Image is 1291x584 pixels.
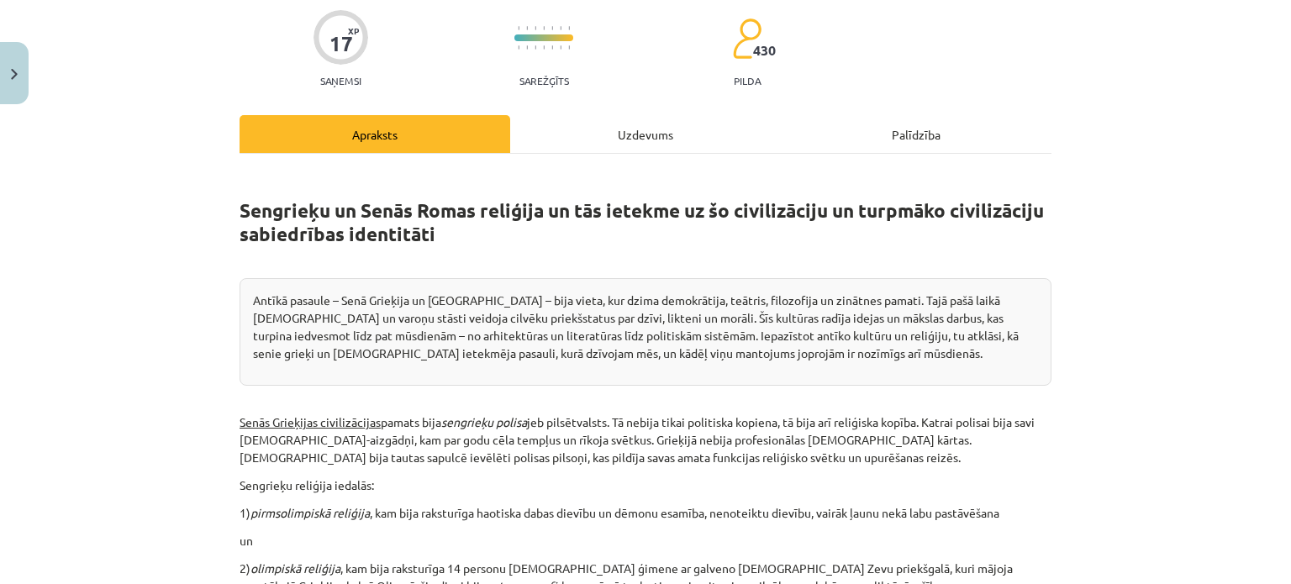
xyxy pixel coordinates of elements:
[240,198,1044,246] b: Sengrieķu un Senās Romas reliģija un tās ietekme uz šo civilizāciju un turpmāko civilizāciju sabi...
[518,45,519,50] img: icon-short-line-57e1e144782c952c97e751825c79c345078a6d821885a25fce030b3d8c18986b.svg
[526,45,528,50] img: icon-short-line-57e1e144782c952c97e751825c79c345078a6d821885a25fce030b3d8c18986b.svg
[348,26,359,35] span: XP
[510,115,781,153] div: Uzdevums
[240,532,1051,550] p: un
[519,75,569,87] p: Sarežģīts
[329,32,353,55] div: 17
[753,43,776,58] span: 430
[250,505,370,520] i: pirmsolimpiskā reliģija
[551,45,553,50] img: icon-short-line-57e1e144782c952c97e751825c79c345078a6d821885a25fce030b3d8c18986b.svg
[543,45,545,50] img: icon-short-line-57e1e144782c952c97e751825c79c345078a6d821885a25fce030b3d8c18986b.svg
[734,75,761,87] p: pilda
[240,476,1051,494] p: Sengrieķu reliģija iedalās:
[253,292,1038,362] p: Antīkā pasaule – Senā Grieķija un [GEOGRAPHIC_DATA] – bija vieta, kur dzima demokrātija, teātris,...
[240,414,381,429] u: Senās Grieķijas civilizācijas
[518,26,519,30] img: icon-short-line-57e1e144782c952c97e751825c79c345078a6d821885a25fce030b3d8c18986b.svg
[11,69,18,80] img: icon-close-lesson-0947bae3869378f0d4975bcd49f059093ad1ed9edebbc8119c70593378902aed.svg
[250,560,340,576] i: olimpiskā reliģija
[560,26,561,30] img: icon-short-line-57e1e144782c952c97e751825c79c345078a6d821885a25fce030b3d8c18986b.svg
[781,115,1051,153] div: Palīdzība
[535,45,536,50] img: icon-short-line-57e1e144782c952c97e751825c79c345078a6d821885a25fce030b3d8c18986b.svg
[240,115,510,153] div: Apraksts
[240,413,1051,466] p: pamats bija jeb pilsētvalsts. Tā nebija tikai politiska kopiena, tā bija arī reliģiska kopība. Ka...
[551,26,553,30] img: icon-short-line-57e1e144782c952c97e751825c79c345078a6d821885a25fce030b3d8c18986b.svg
[535,26,536,30] img: icon-short-line-57e1e144782c952c97e751825c79c345078a6d821885a25fce030b3d8c18986b.svg
[240,504,1051,522] p: 1) , kam bija raksturīga haotiska dabas dievību un dēmonu esamība, nenoteiktu dievību, vairāk ļau...
[568,26,570,30] img: icon-short-line-57e1e144782c952c97e751825c79c345078a6d821885a25fce030b3d8c18986b.svg
[526,26,528,30] img: icon-short-line-57e1e144782c952c97e751825c79c345078a6d821885a25fce030b3d8c18986b.svg
[568,45,570,50] img: icon-short-line-57e1e144782c952c97e751825c79c345078a6d821885a25fce030b3d8c18986b.svg
[314,75,368,87] p: Saņemsi
[732,18,761,60] img: students-c634bb4e5e11cddfef0936a35e636f08e4e9abd3cc4e673bd6f9a4125e45ecb1.svg
[441,414,527,429] i: sengrieķu polisa
[560,45,561,50] img: icon-short-line-57e1e144782c952c97e751825c79c345078a6d821885a25fce030b3d8c18986b.svg
[543,26,545,30] img: icon-short-line-57e1e144782c952c97e751825c79c345078a6d821885a25fce030b3d8c18986b.svg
